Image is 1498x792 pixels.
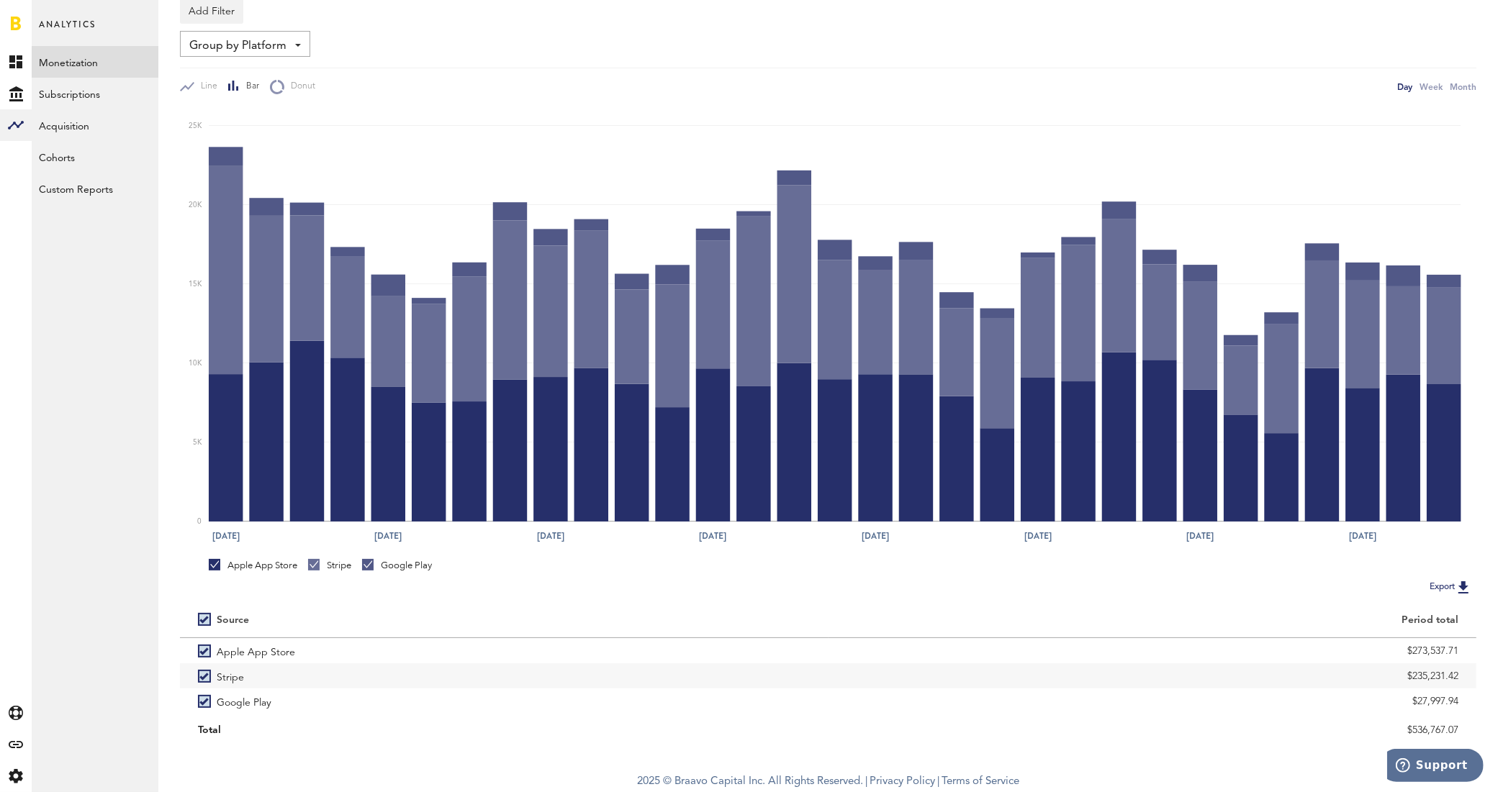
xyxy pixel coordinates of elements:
[847,691,1459,712] div: $27,997.94
[189,201,202,209] text: 20K
[847,665,1459,687] div: $235,231.42
[209,559,297,572] div: Apple App Store
[870,776,935,787] a: Privacy Policy
[700,530,727,543] text: [DATE]
[189,281,202,288] text: 15K
[308,559,351,572] div: Stripe
[217,638,295,663] span: Apple App Store
[217,663,244,688] span: Stripe
[374,530,402,543] text: [DATE]
[189,360,202,367] text: 10K
[32,78,158,109] a: Subscriptions
[189,34,286,58] span: Group by Platform
[1455,578,1472,596] img: Export
[198,719,811,741] div: Total
[1387,749,1484,785] iframe: Opens a widget where you can find more information
[39,16,96,46] span: Analytics
[1187,530,1214,543] text: [DATE]
[847,640,1459,662] div: $273,537.71
[1450,79,1476,94] div: Month
[1024,530,1052,543] text: [DATE]
[32,173,158,204] a: Custom Reports
[32,141,158,173] a: Cohorts
[197,519,202,526] text: 0
[847,719,1459,741] div: $536,767.07
[189,122,202,129] text: 25K
[1425,578,1476,596] button: Export
[212,530,240,543] text: [DATE]
[1350,530,1377,543] text: [DATE]
[537,530,564,543] text: [DATE]
[1397,79,1412,94] div: Day
[193,439,202,446] text: 5K
[942,776,1019,787] a: Terms of Service
[847,614,1459,627] div: Period total
[217,688,271,714] span: Google Play
[1420,79,1443,94] div: Week
[32,46,158,78] a: Monetization
[862,530,890,543] text: [DATE]
[194,81,217,93] span: Line
[217,614,249,627] div: Source
[284,81,315,93] span: Donut
[32,109,158,141] a: Acquisition
[362,559,432,572] div: Google Play
[240,81,259,93] span: Bar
